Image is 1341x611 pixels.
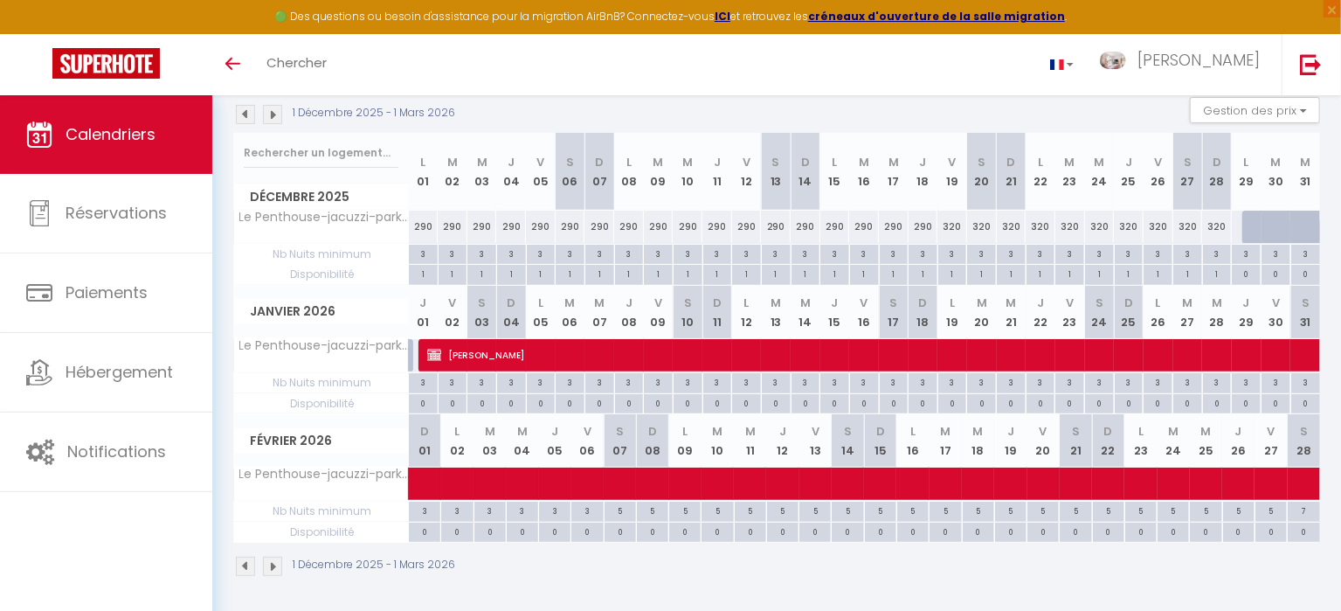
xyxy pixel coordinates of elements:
[594,295,605,311] abbr: M
[820,286,850,339] th: 15
[850,265,879,281] div: 1
[644,245,673,261] div: 3
[1290,133,1320,211] th: 31
[1291,265,1320,281] div: 0
[644,394,673,411] div: 0
[1115,394,1144,411] div: 0
[585,373,614,390] div: 3
[1115,245,1144,261] div: 3
[66,202,167,224] span: Réservations
[967,286,997,339] th: 20
[237,339,411,352] span: Le Penthouse-jacuzzi-parking-terrasse-climatisation
[791,286,820,339] th: 14
[967,373,996,390] div: 3
[732,265,761,281] div: 1
[967,245,996,261] div: 3
[937,133,967,211] th: 19
[1144,245,1172,261] div: 3
[1232,245,1261,261] div: 3
[438,133,467,211] th: 02
[585,265,614,281] div: 1
[880,265,909,281] div: 1
[409,265,438,281] div: 1
[1085,245,1114,261] div: 3
[762,373,791,390] div: 3
[66,281,148,303] span: Paiements
[732,373,761,390] div: 3
[234,184,408,210] span: Décembre 2025
[1085,373,1114,390] div: 3
[820,133,850,211] th: 15
[1173,265,1202,281] div: 1
[556,265,584,281] div: 1
[1026,373,1055,390] div: 3
[1026,394,1055,411] div: 0
[496,211,526,243] div: 290
[808,9,1065,24] strong: créneaux d'ouverture de la salle migration
[527,394,556,411] div: 0
[497,373,526,390] div: 3
[1100,52,1126,69] img: ...
[703,394,732,411] div: 0
[584,133,614,211] th: 07
[849,286,879,339] th: 16
[713,295,722,311] abbr: D
[674,245,702,261] div: 3
[1173,394,1202,411] div: 0
[1154,154,1162,170] abbr: V
[889,295,897,311] abbr: S
[918,295,927,311] abbr: D
[997,245,1026,261] div: 3
[409,211,439,243] div: 290
[234,394,408,413] span: Disponibilité
[1055,373,1084,390] div: 3
[409,394,438,411] div: 0
[909,373,937,390] div: 3
[673,133,702,211] th: 10
[1055,286,1085,339] th: 23
[820,211,850,243] div: 290
[1124,295,1133,311] abbr: D
[1262,133,1291,211] th: 30
[1055,211,1085,243] div: 320
[1262,245,1290,261] div: 3
[615,265,644,281] div: 1
[1085,211,1115,243] div: 320
[771,295,781,311] abbr: M
[702,211,732,243] div: 290
[967,133,997,211] th: 20
[585,245,614,261] div: 3
[1065,154,1075,170] abbr: M
[654,295,662,311] abbr: V
[938,394,967,411] div: 0
[978,154,985,170] abbr: S
[409,286,439,339] th: 01
[419,295,426,311] abbr: J
[477,154,487,170] abbr: M
[595,154,604,170] abbr: D
[861,295,868,311] abbr: V
[234,299,408,324] span: Janvier 2026
[497,265,526,281] div: 1
[438,286,467,339] th: 02
[1144,211,1173,243] div: 320
[1291,245,1320,261] div: 3
[615,373,644,390] div: 3
[585,394,614,411] div: 0
[1173,245,1202,261] div: 3
[467,265,496,281] div: 1
[702,286,732,339] th: 11
[507,295,515,311] abbr: D
[644,133,674,211] th: 09
[674,373,702,390] div: 3
[497,245,526,261] div: 3
[859,154,869,170] abbr: M
[909,286,938,339] th: 18
[880,373,909,390] div: 3
[850,373,879,390] div: 3
[1026,211,1055,243] div: 320
[880,394,909,411] div: 0
[1066,295,1074,311] abbr: V
[467,211,497,243] div: 290
[584,286,614,339] th: 07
